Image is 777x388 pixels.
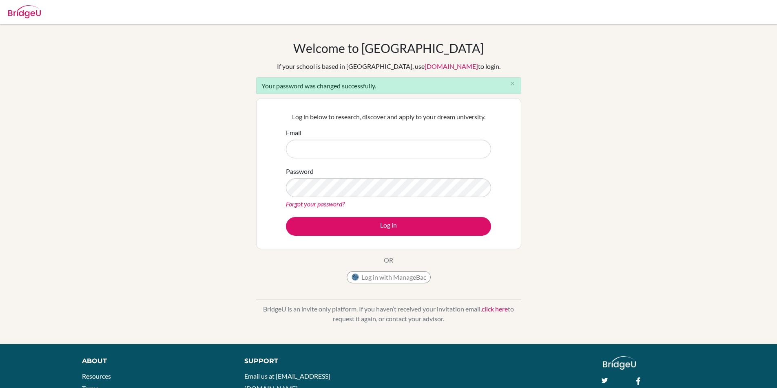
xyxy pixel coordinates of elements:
div: About [82,356,226,366]
button: Close [505,78,521,90]
div: If your school is based in [GEOGRAPHIC_DATA], use to login. [277,61,500,71]
label: Password [286,167,314,176]
img: Bridge-U [8,5,41,18]
h1: Welcome to [GEOGRAPHIC_DATA] [293,41,484,55]
a: Resources [82,372,111,380]
button: Log in [286,217,491,236]
i: close [509,81,516,87]
a: click here [482,305,508,313]
button: Log in with ManageBac [347,271,431,283]
p: Log in below to research, discover and apply to your dream university. [286,112,491,122]
label: Email [286,128,301,138]
a: [DOMAIN_NAME] [425,62,478,70]
div: Your password was changed successfully. [256,77,521,94]
a: Forgot your password? [286,200,345,208]
p: OR [384,255,393,265]
p: BridgeU is an invite only platform. If you haven’t received your invitation email, to request it ... [256,304,521,324]
div: Support [244,356,379,366]
img: logo_white@2x-f4f0deed5e89b7ecb1c2cc34c3e3d731f90f0f143d5ea2071677605dd97b5244.png [603,356,636,370]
